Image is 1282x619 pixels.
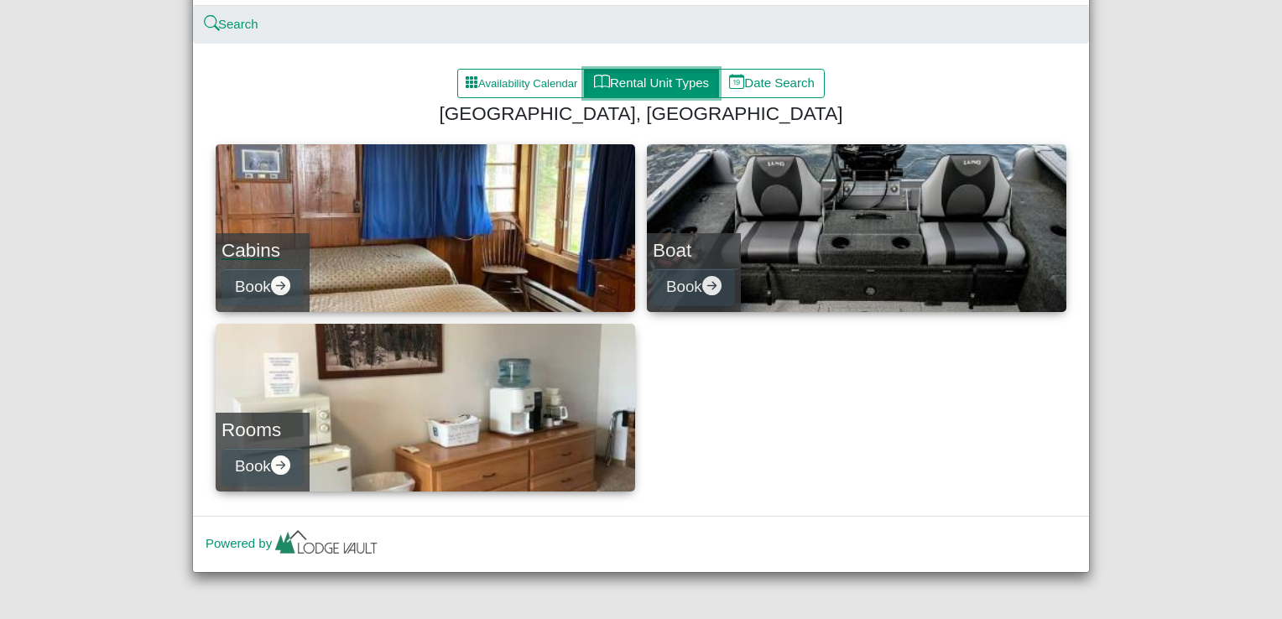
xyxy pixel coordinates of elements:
[594,74,610,90] svg: book
[702,276,722,295] svg: arrow right circle fill
[584,69,719,99] button: bookRental Unit Types
[221,419,304,441] h4: Rooms
[206,536,381,550] a: Powered by
[271,455,290,475] svg: arrow right circle fill
[465,75,478,89] svg: grid3x3 gap fill
[221,448,304,486] button: Bookarrow right circle fill
[653,268,735,306] button: Bookarrow right circle fill
[206,17,258,31] a: searchSearch
[729,74,745,90] svg: calendar date
[206,18,218,30] svg: search
[653,239,735,262] h4: Boat
[271,276,290,295] svg: arrow right circle fill
[222,102,1060,125] h4: [GEOGRAPHIC_DATA], [GEOGRAPHIC_DATA]
[221,268,304,306] button: Bookarrow right circle fill
[272,526,381,563] img: lv-small.ca335149.png
[718,69,825,99] button: calendar dateDate Search
[457,69,585,99] button: grid3x3 gap fillAvailability Calendar
[221,239,304,262] h4: Cabins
